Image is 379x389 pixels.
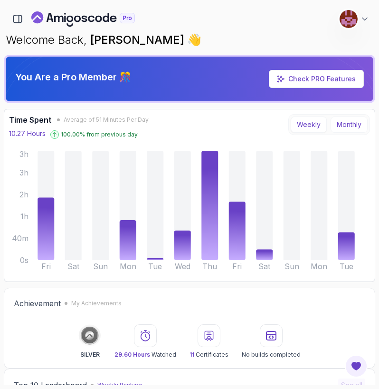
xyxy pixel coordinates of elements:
[232,262,242,271] tspan: Fri
[19,168,28,177] tspan: 3h
[189,351,228,359] p: Certificates
[291,117,327,133] button: Weekly
[175,262,190,271] tspan: Wed
[331,117,368,133] button: Monthly
[80,351,100,359] p: SILVER
[67,262,80,271] tspan: Sat
[340,262,353,271] tspan: Tue
[288,75,356,83] a: Check PRO Features
[148,262,162,271] tspan: Tue
[269,70,364,88] a: Check PRO Features
[64,116,149,124] span: Average of 51 Minutes Per Day
[345,355,368,378] button: Open Feedback Button
[187,32,202,48] span: 👋
[339,10,370,29] button: user profile image
[15,70,131,84] p: You Are a Pro Member 🎊
[114,351,176,359] p: Watched
[9,129,46,138] p: 10.27 Hours
[20,255,28,265] tspan: 0s
[12,233,28,243] tspan: 40m
[71,300,122,307] p: My Achievements
[61,131,138,138] p: 100.00 % from previous day
[311,262,327,271] tspan: Mon
[90,33,187,47] span: [PERSON_NAME]
[9,114,51,126] h3: Time Spent
[284,262,299,271] tspan: Sun
[258,262,271,271] tspan: Sat
[189,351,194,358] span: 11
[120,262,136,271] tspan: Mon
[19,149,28,159] tspan: 3h
[14,298,61,309] h2: Achievement
[93,262,108,271] tspan: Sun
[20,212,28,221] tspan: 1h
[97,381,142,389] p: Weekly Ranking
[202,262,217,271] tspan: Thu
[242,351,301,359] p: No builds completed
[114,351,150,358] span: 29.60 Hours
[41,262,51,271] tspan: Fri
[31,11,157,27] a: Landing page
[6,32,373,48] p: Welcome Back,
[19,190,28,199] tspan: 2h
[340,10,358,28] img: user profile image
